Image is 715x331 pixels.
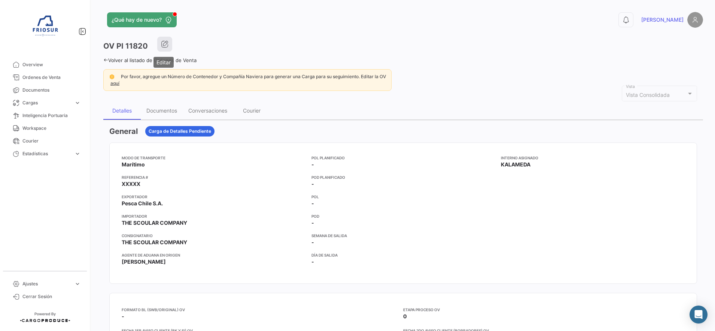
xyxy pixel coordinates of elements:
[153,57,174,68] div: Editar
[22,125,81,132] span: Workspace
[311,213,495,219] app-card-info-title: POD
[311,239,314,246] span: -
[122,313,124,319] span: -
[122,258,166,266] span: [PERSON_NAME]
[311,180,314,188] span: -
[311,194,495,200] app-card-info-title: POL
[122,307,403,313] app-card-info-title: Formato BL (SWB/Original) OV
[103,57,197,63] a: Volver al listado de Ordenes de Venta
[22,87,81,94] span: Documentos
[121,74,386,79] span: Por favor, agregue un Número de Contenedor y Compañía Naviera para generar una Carga para su segu...
[22,293,81,300] span: Cerrar Sesión
[112,16,162,24] span: ¿Qué hay de nuevo?
[6,109,84,122] a: Inteligencia Portuaria
[122,180,140,188] span: XXXXX
[107,12,177,27] button: ¿Qué hay de nuevo?
[122,252,305,258] app-card-info-title: Agente de Aduana en Origen
[122,200,163,207] span: Pesca Chile S.A.
[501,161,530,168] span: KALAMEDA
[122,219,187,227] span: THE SCOULAR COMPANY
[311,233,495,239] app-card-info-title: Semana de Salida
[6,84,84,96] a: Documentos
[22,99,71,106] span: Cargas
[74,150,81,157] span: expand_more
[122,161,145,168] span: Marítimo
[122,213,305,219] app-card-info-title: Importador
[311,161,314,168] span: -
[109,80,121,86] a: aquí
[26,9,64,46] img: 6ea6c92c-e42a-4aa8-800a-31a9cab4b7b0.jpg
[626,92,670,98] span: Vista Consolidada
[311,219,314,227] span: -
[22,138,81,144] span: Courier
[122,155,305,161] app-card-info-title: Modo de Transporte
[122,233,305,239] app-card-info-title: Consignatario
[403,313,407,319] span: 0
[6,58,84,71] a: Overview
[103,41,148,51] h3: OV PI 11820
[6,135,84,147] a: Courier
[311,252,495,258] app-card-info-title: Día de Salida
[22,150,71,157] span: Estadísticas
[311,155,495,161] app-card-info-title: POL Planificado
[311,258,314,266] span: -
[311,200,314,207] span: -
[311,174,495,180] app-card-info-title: POD Planificado
[22,61,81,68] span: Overview
[74,281,81,287] span: expand_more
[641,16,684,24] span: [PERSON_NAME]
[122,194,305,200] app-card-info-title: Exportador
[687,12,703,28] img: placeholder-user.png
[146,107,177,114] div: Documentos
[243,107,261,114] div: Courier
[22,112,81,119] span: Inteligencia Portuaria
[149,128,211,135] span: Carga de Detalles Pendiente
[22,281,71,287] span: Ajustes
[501,155,685,161] app-card-info-title: Interno Asignado
[6,122,84,135] a: Workspace
[188,107,227,114] div: Conversaciones
[112,107,132,114] div: Detalles
[122,174,305,180] app-card-info-title: Referencia #
[403,307,685,313] app-card-info-title: Etapa Proceso OV
[122,239,187,246] span: THE SCOULAR COMPANY
[690,306,708,324] div: Abrir Intercom Messenger
[6,71,84,84] a: Ordenes de Venta
[74,99,81,106] span: expand_more
[109,126,138,137] h3: General
[22,74,81,81] span: Ordenes de Venta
